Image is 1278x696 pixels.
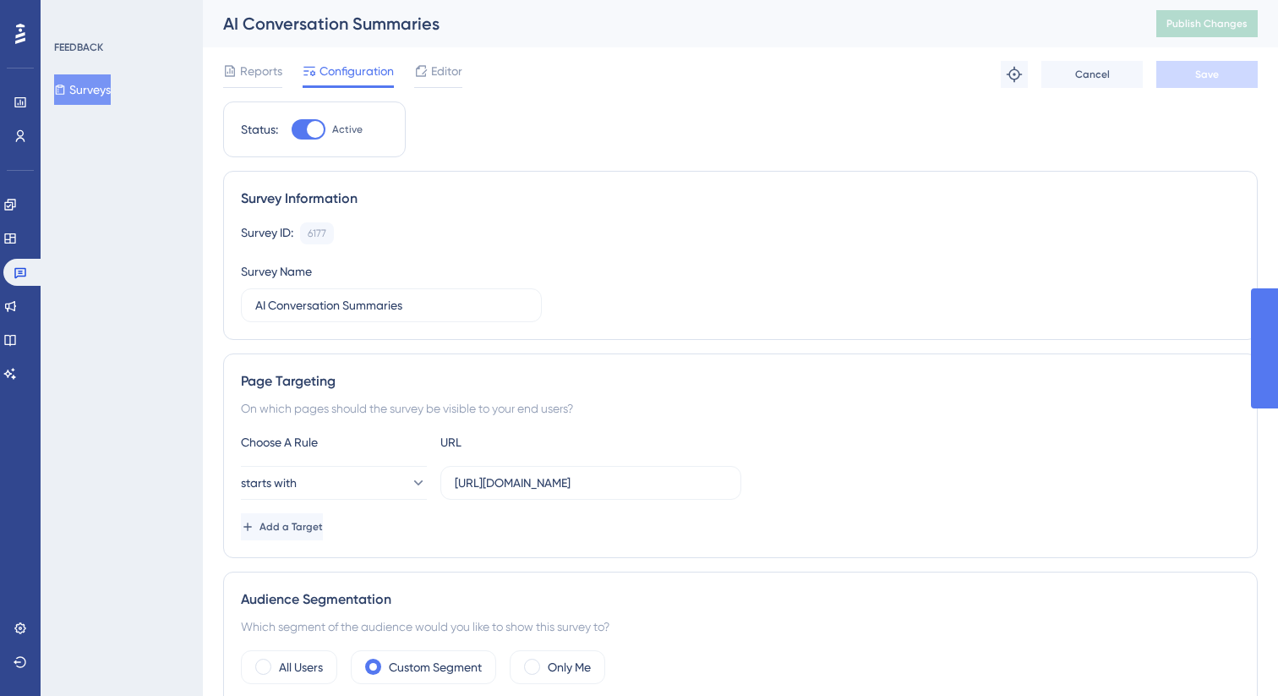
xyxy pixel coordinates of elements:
[1075,68,1110,81] span: Cancel
[241,222,293,244] div: Survey ID:
[241,261,312,282] div: Survey Name
[241,617,1240,637] div: Which segment of the audience would you like to show this survey to?
[241,371,1240,392] div: Page Targeting
[548,657,591,677] label: Only Me
[241,432,427,452] div: Choose A Rule
[241,119,278,140] div: Status:
[241,189,1240,209] div: Survey Information
[240,61,282,81] span: Reports
[259,520,323,534] span: Add a Target
[255,296,527,315] input: Type your Survey name
[332,123,363,136] span: Active
[241,589,1240,610] div: Audience Segmentation
[1156,61,1258,88] button: Save
[223,12,1114,36] div: AI Conversation Summaries
[54,74,111,105] button: Surveys
[1195,68,1219,81] span: Save
[1156,10,1258,37] button: Publish Changes
[241,513,323,540] button: Add a Target
[241,466,427,500] button: starts with
[308,227,326,240] div: 6177
[389,657,482,677] label: Custom Segment
[1207,629,1258,680] iframe: UserGuiding AI Assistant Launcher
[241,473,297,493] span: starts with
[54,41,103,54] div: FEEDBACK
[319,61,394,81] span: Configuration
[431,61,462,81] span: Editor
[1041,61,1143,88] button: Cancel
[440,432,626,452] div: URL
[241,398,1240,419] div: On which pages should the survey be visible to your end users?
[279,657,323,677] label: All Users
[455,474,727,492] input: yourwebsite.com/path
[1166,17,1248,30] span: Publish Changes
